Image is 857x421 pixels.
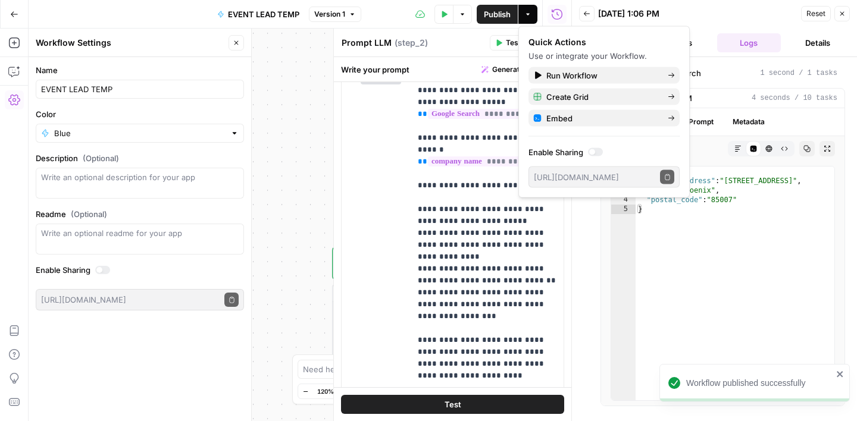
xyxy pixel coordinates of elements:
[341,395,564,414] button: Test
[492,64,549,75] span: Generate with AI
[54,127,226,139] input: Blue
[36,208,244,220] label: Readme
[477,5,518,24] button: Publish
[546,112,658,124] span: Embed
[445,398,461,410] span: Test
[611,195,636,205] div: 4
[342,37,392,49] textarea: Prompt LLM
[395,37,428,49] span: ( step_2 )
[490,35,526,51] button: Test
[36,108,244,120] label: Color
[506,37,521,48] span: Test
[528,51,647,61] span: Use or integrate your Workflow.
[546,91,658,103] span: Create Grid
[601,89,845,108] button: 4 seconds / 10 tasks
[41,83,239,95] input: Untitled
[760,68,837,78] span: 1 second / 1 tasks
[801,6,831,21] button: Reset
[36,37,225,49] div: Workflow Settings
[806,8,825,19] span: Reset
[686,377,833,389] div: Workflow published successfully
[228,8,299,20] span: EVENT LEAD TEMP
[528,146,680,158] label: Enable Sharing
[314,9,345,20] span: Version 1
[836,369,845,379] button: close
[477,62,564,77] button: Generate with AI
[717,33,781,52] button: Logs
[210,5,306,24] button: EVENT LEAD TEMP
[36,264,244,276] label: Enable Sharing
[71,208,107,220] span: (Optional)
[752,93,837,103] span: 4 seconds / 10 tasks
[36,152,244,164] label: Description
[83,152,119,164] span: (Optional)
[528,36,680,48] div: Quick Actions
[546,70,658,81] span: Run Workflow
[309,7,361,22] button: Version 1
[725,113,772,131] button: Metadata
[786,33,850,52] button: Details
[611,205,636,214] div: 5
[601,64,845,83] button: 1 second / 1 tasks
[484,8,511,20] span: Publish
[36,64,244,76] label: Name
[601,108,845,406] div: 4 seconds / 10 tasks
[334,57,571,81] div: Write your prompt
[317,387,334,396] span: 120%
[342,68,401,415] div: user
